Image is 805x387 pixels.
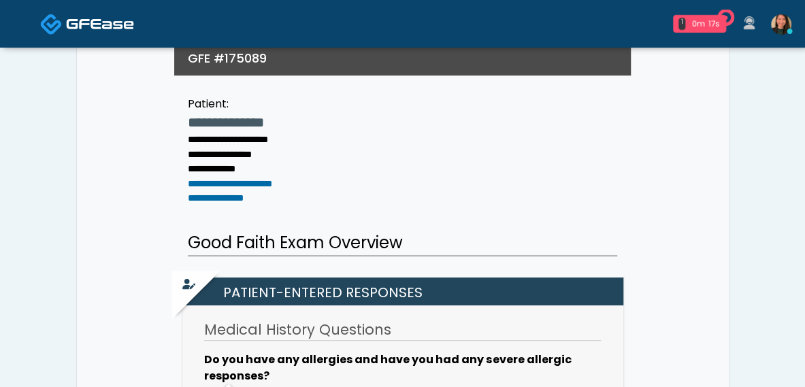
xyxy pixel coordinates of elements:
h2: Patient-entered Responses [189,277,623,305]
b: Do you have any allergies and have you had any severe allergic responses? [204,352,571,384]
button: Open LiveChat chat widget [11,5,52,46]
h3: Medical History Questions [204,320,600,341]
h2: Good Faith Exam Overview [188,231,617,256]
div: Patient: [188,96,308,112]
div: 1 [678,18,685,30]
h3: GFE #175089 [188,50,267,67]
img: Docovia [40,13,63,35]
a: 1 0m 17s [665,10,734,38]
a: Docovia [40,1,134,46]
img: Aila Paredes [771,14,791,35]
div: 0m 17s [691,18,721,30]
img: Docovia [66,17,134,31]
